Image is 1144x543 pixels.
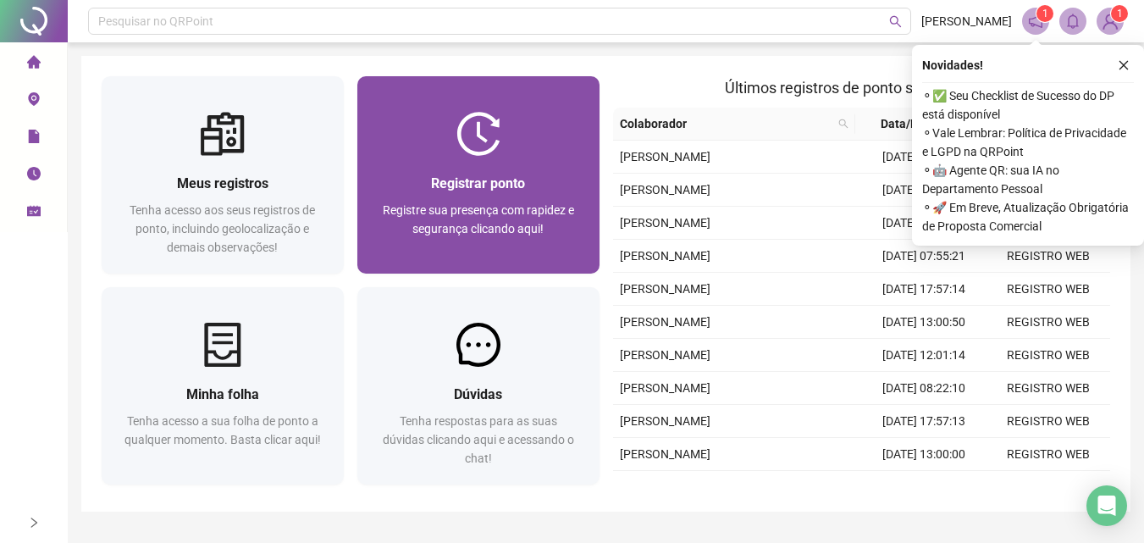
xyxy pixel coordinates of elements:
[620,315,710,329] span: [PERSON_NAME]
[383,414,574,465] span: Tenha respostas para as suas dúvidas clicando aqui e acessando o chat!
[28,517,40,529] span: right
[1036,5,1053,22] sup: 1
[1097,8,1123,34] img: 91370
[130,203,315,254] span: Tenha acesso aos seus registros de ponto, incluindo geolocalização e demais observações!
[922,161,1134,198] span: ⚬ 🤖 Agente QR: sua IA no Departamento Pessoal
[102,76,344,274] a: Meus registrosTenha acesso aos seus registros de ponto, incluindo geolocalização e demais observa...
[922,124,1134,161] span: ⚬ Vale Lembrar: Política de Privacidade e LGPD na QRPoint
[921,12,1012,30] span: [PERSON_NAME]
[1065,14,1080,29] span: bell
[986,372,1110,405] td: REGISTRO WEB
[861,273,986,306] td: [DATE] 17:57:14
[620,348,710,362] span: [PERSON_NAME]
[889,15,902,28] span: search
[177,175,268,191] span: Meus registros
[620,249,710,263] span: [PERSON_NAME]
[1086,485,1127,526] div: Open Intercom Messenger
[620,414,710,428] span: [PERSON_NAME]
[861,438,986,471] td: [DATE] 13:00:00
[620,381,710,395] span: [PERSON_NAME]
[862,114,956,133] span: Data/Hora
[986,405,1110,438] td: REGISTRO WEB
[620,183,710,197] span: [PERSON_NAME]
[124,414,321,446] span: Tenha acesso a sua folha de ponto a qualquer momento. Basta clicar aqui!
[431,175,525,191] span: Registrar ponto
[620,114,832,133] span: Colaborador
[620,150,710,163] span: [PERSON_NAME]
[27,47,41,81] span: home
[861,174,986,207] td: [DATE] 13:00:19
[357,287,600,485] a: DúvidasTenha respostas para as suas dúvidas clicando aqui e acessando o chat!
[725,79,998,97] span: Últimos registros de ponto sincronizados
[454,386,502,402] span: Dúvidas
[861,471,986,504] td: [DATE] 12:00:16
[986,240,1110,273] td: REGISTRO WEB
[27,197,41,230] span: schedule
[27,85,41,119] span: environment
[861,141,986,174] td: [DATE] 17:57:13
[986,339,1110,372] td: REGISTRO WEB
[861,207,986,240] td: [DATE] 12:00:18
[986,438,1110,471] td: REGISTRO WEB
[986,471,1110,504] td: REGISTRO WEB
[1118,59,1130,71] span: close
[27,159,41,193] span: clock-circle
[102,287,344,485] a: Minha folhaTenha acesso a sua folha de ponto a qualquer momento. Basta clicar aqui!
[620,282,710,296] span: [PERSON_NAME]
[1028,14,1043,29] span: notification
[922,198,1134,235] span: ⚬ 🚀 Em Breve, Atualização Obrigatória de Proposta Comercial
[861,405,986,438] td: [DATE] 17:57:13
[27,122,41,156] span: file
[861,240,986,273] td: [DATE] 07:55:21
[1042,8,1048,19] span: 1
[383,203,574,235] span: Registre sua presença com rapidez e segurança clicando aqui!
[620,216,710,230] span: [PERSON_NAME]
[838,119,848,129] span: search
[986,273,1110,306] td: REGISTRO WEB
[186,386,259,402] span: Minha folha
[922,86,1134,124] span: ⚬ ✅ Seu Checklist de Sucesso do DP está disponível
[835,111,852,136] span: search
[855,108,976,141] th: Data/Hora
[357,76,600,274] a: Registrar pontoRegistre sua presença com rapidez e segurança clicando aqui!
[620,447,710,461] span: [PERSON_NAME]
[1117,8,1123,19] span: 1
[861,339,986,372] td: [DATE] 12:01:14
[861,372,986,405] td: [DATE] 08:22:10
[986,306,1110,339] td: REGISTRO WEB
[922,56,983,75] span: Novidades !
[1111,5,1128,22] sup: Atualize o seu contato no menu Meus Dados
[861,306,986,339] td: [DATE] 13:00:50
